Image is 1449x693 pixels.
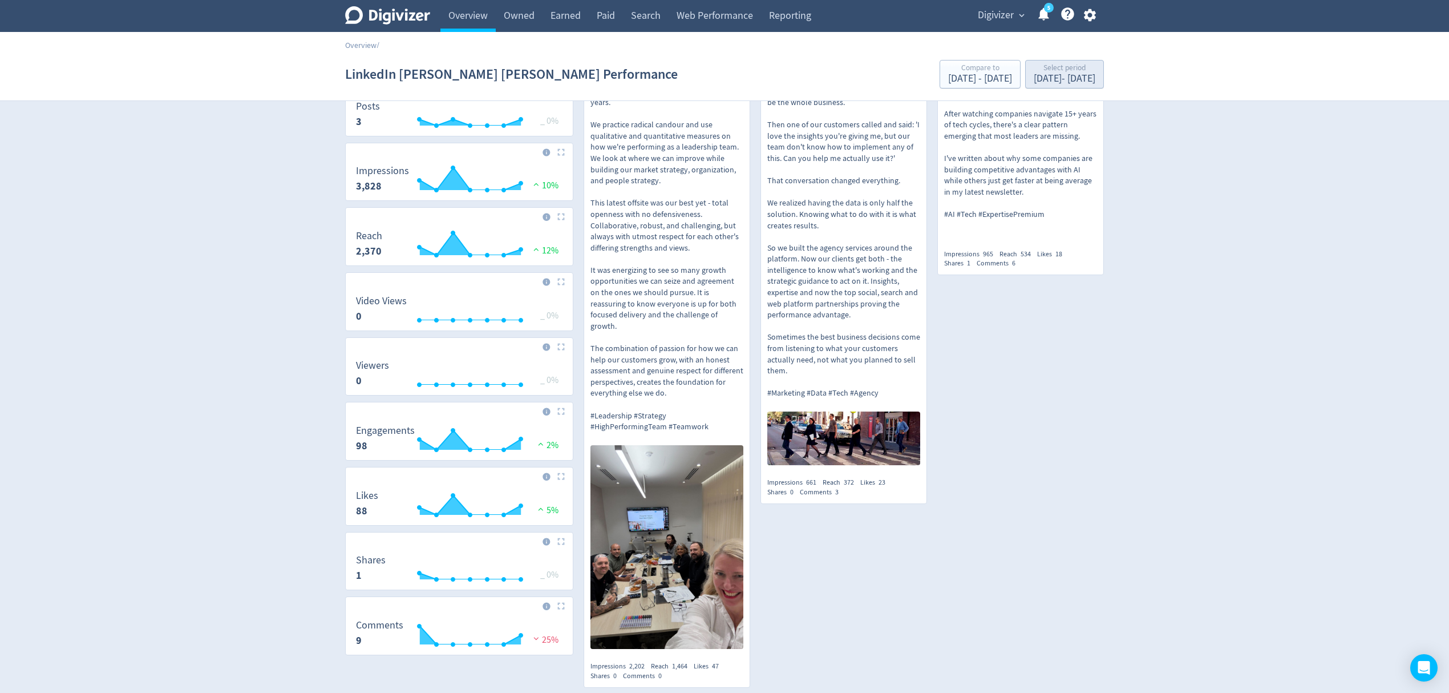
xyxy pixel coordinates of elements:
div: Comments [800,487,845,497]
div: Likes [860,478,892,487]
img: Placeholder [557,148,565,156]
img: positive-performance.svg [535,505,547,513]
img: negative-performance.svg [531,634,542,643]
span: 12% [531,245,558,256]
span: 1,464 [672,662,687,671]
div: Shares [767,487,800,497]
div: Reach [823,478,860,487]
strong: 98 [356,439,367,453]
span: 23 [879,478,885,487]
span: _ 0% [540,115,558,127]
strong: 2,370 [356,244,382,258]
span: 47 [712,662,719,671]
a: 5 [1044,3,1054,13]
img: positive-performance.svg [531,180,542,188]
span: 0 [790,487,794,497]
div: Comments [623,671,668,681]
p: Every 6 months, our Digivizer leadership team goes offsite to plan for the next few years. We pra... [590,75,743,433]
svg: Video Views 321 [350,296,568,326]
dt: Comments [356,619,403,632]
span: 5% [535,505,558,516]
span: Digivizer [978,6,1014,25]
span: expand_more [1017,10,1027,21]
dt: Viewers [356,359,389,372]
span: 0 [658,671,662,680]
div: Comments [977,259,1022,268]
div: Likes [1037,249,1068,259]
span: 534 [1021,249,1031,259]
div: Likes [694,662,725,671]
span: 3 [835,487,839,497]
div: [DATE] - [DATE] [948,74,1012,84]
img: positive-performance.svg [535,440,547,448]
span: 661 [806,478,816,487]
img: Placeholder [557,278,565,285]
dt: Likes [356,489,378,502]
div: Shares [590,671,623,681]
img: Placeholder [557,602,565,610]
strong: 3,828 [356,179,382,193]
h1: LinkedIn [PERSON_NAME] [PERSON_NAME] Performance [345,56,678,92]
span: _ 0% [540,374,558,386]
span: 2,202 [629,662,645,671]
svg: Comments 4 [350,620,568,650]
dt: Video Views [356,295,407,308]
strong: 88 [356,504,367,518]
div: Shares [944,259,977,268]
a: Overview [345,40,377,50]
span: 25% [531,634,558,646]
span: 10% [531,180,558,191]
strong: 0 [356,309,362,323]
a: [PERSON_NAME] [PERSON_NAME]5:32 AM [DATE] PSTWe built Digivizer as a digital marketing data intel... [761,13,926,469]
img: Placeholder [557,538,565,545]
div: Compare to [948,64,1012,74]
dt: Impressions [356,164,409,178]
strong: 9 [356,634,362,647]
div: Open Intercom Messenger [1410,654,1438,682]
dt: Engagements [356,424,415,437]
button: Compare to[DATE] - [DATE] [940,60,1021,88]
span: 0 [613,671,617,680]
dt: Posts [356,100,380,113]
dt: Reach [356,229,382,243]
span: _ 0% [540,569,558,581]
img: Placeholder [557,213,565,220]
div: Reach [651,662,694,671]
p: AI isn't replacing strategic thinking - it's making it more valuable. After watching companies na... [944,75,1097,220]
span: 965 [983,249,993,259]
svg: Reach 460 [350,231,568,261]
svg: Likes 22 [350,490,568,521]
span: 372 [844,478,854,487]
span: _ 0% [540,310,558,321]
span: / [377,40,379,50]
svg: Viewers 264 [350,360,568,390]
img: Placeholder [557,408,565,415]
dt: Shares [356,554,386,567]
span: 18 [1055,249,1062,259]
svg: Posts 1 [350,101,568,131]
img: https://media.cf.digivizer.com/images/linkedin-1455007-urn:li:share:7381078906981900288-867d99c06... [767,412,920,465]
img: https://media.cf.digivizer.com/images/linkedin-1455007-urn:li:share:7379644176776421376-7f79c7330... [590,445,743,649]
strong: 3 [356,115,362,128]
button: Select period[DATE]- [DATE] [1025,60,1104,88]
p: We built Digivizer as a digital marketing data intelligence platform. That was supposed to be the... [767,75,920,399]
div: [DATE] - [DATE] [1034,74,1095,84]
img: Placeholder [557,473,565,480]
strong: 1 [356,569,362,582]
img: positive-performance.svg [531,245,542,253]
svg: Engagements 26 [350,425,568,456]
a: [PERSON_NAME] [PERSON_NAME]6:30 AM [DATE] PSTAI isn't replacing strategic thinking - it's making ... [938,13,1103,240]
div: Impressions [944,249,999,259]
svg: Shares 0 [350,555,568,585]
div: Select period [1034,64,1095,74]
strong: 0 [356,374,362,388]
span: 6 [1012,259,1015,268]
div: Reach [999,249,1037,259]
a: [PERSON_NAME] [PERSON_NAME]6:31 AM [DATE] PSTEvery 6 months, our Digivizer leadership team goes o... [584,13,750,652]
button: Digivizer [974,6,1027,25]
text: 5 [1047,4,1050,12]
div: Impressions [590,662,651,671]
span: 1 [967,259,970,268]
span: 2% [535,440,558,451]
img: Placeholder [557,343,565,350]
